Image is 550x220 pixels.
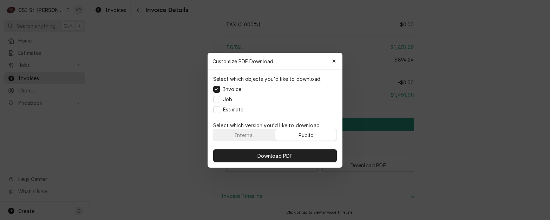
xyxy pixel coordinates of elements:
[223,96,232,103] label: Job
[256,152,294,159] span: Download PDF
[223,106,243,113] label: Estimate
[299,131,313,138] div: Public
[235,131,254,138] div: Internal
[213,122,337,129] p: Select which version you'd like to download:
[223,85,241,93] label: Invoice
[213,75,321,83] p: Select which objects you'd like to download:
[208,53,342,70] div: Customize PDF Download
[213,149,337,162] button: Download PDF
